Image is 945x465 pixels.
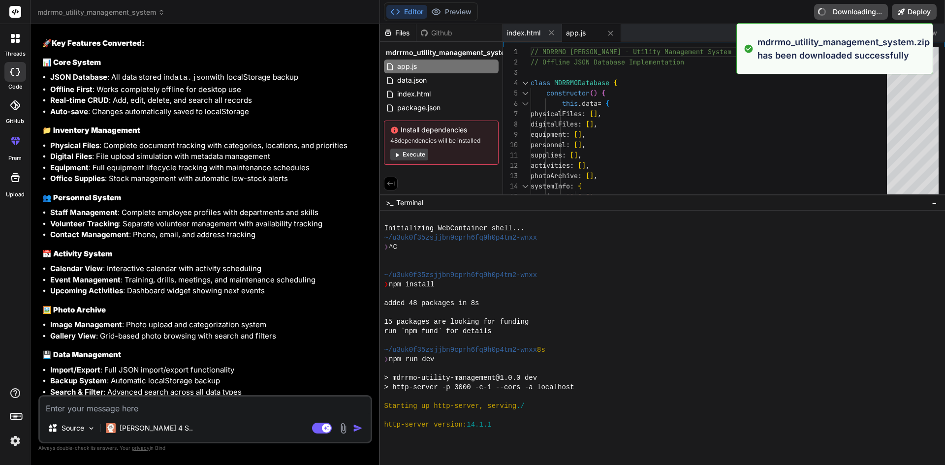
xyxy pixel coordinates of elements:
li: : File upload simulation with metadata management [50,151,370,162]
strong: 💾 Data Management [42,350,121,359]
span: 14.1.1 [467,420,491,430]
strong: Auto-save [50,107,88,116]
h2: 🚀 [42,38,370,49]
strong: Offline First [50,85,93,94]
li: : Full JSON import/export functionality [50,365,370,376]
li: : Separate volunteer management with availability tracking [50,218,370,230]
span: MDRRMODatabase [554,78,609,87]
span: index.html [396,88,432,100]
span: : [562,151,566,159]
li: : Add, edit, delete, and search all records [50,95,370,106]
div: 4 [503,78,518,88]
span: index.html [507,28,540,38]
p: [PERSON_NAME] 4 S.. [120,423,193,433]
span: systemInfo [531,182,570,190]
span: privacy [132,445,150,451]
strong: Staff Management [50,208,118,217]
button: Editor [386,5,427,19]
span: '1.0.0' [566,192,594,201]
div: 9 [503,129,518,140]
span: [ [590,109,594,118]
strong: Event Management [50,275,121,284]
span: : [566,130,570,139]
button: − [930,195,939,211]
span: http-server version: [384,420,467,430]
strong: Office Supplies [50,174,105,183]
div: 2 [503,57,518,67]
strong: Search & Filter [50,387,103,397]
span: , [594,171,598,180]
strong: Real-time CRUD [50,95,109,105]
span: − [932,198,937,208]
strong: Digital Files [50,152,92,161]
div: Files [380,28,416,38]
div: Click to collapse the range. [519,88,532,98]
span: ❯ [384,243,389,252]
div: 8 [503,119,518,129]
span: , [586,161,590,170]
span: ] [590,171,594,180]
strong: 📊 Core System [42,58,101,67]
li: : Interactive calendar with activity scheduling [50,263,370,275]
span: [ [578,161,582,170]
strong: Gallery View [50,331,96,341]
span: ~/u3uk0f35zsjjbn9cprh6fq9h0p4tm2-wnxx [384,271,537,280]
span: data.json [396,74,428,86]
div: 3 [503,67,518,78]
span: physicalFiles [531,109,582,118]
span: >_ [386,198,393,208]
strong: Contact Management [50,230,129,239]
li: : Changes automatically saved to localStorage [50,106,370,118]
span: npm run dev [389,355,434,364]
span: equipment [531,130,566,139]
span: class [531,78,550,87]
label: prem [8,154,22,162]
span: [ [586,171,590,180]
div: 15 [503,191,518,202]
strong: 🖼️ Photo Archive [42,305,106,314]
button: Execute [390,149,428,160]
strong: Equipment [50,163,89,172]
span: { [605,99,609,108]
label: code [8,83,22,91]
strong: Image Management [50,320,122,329]
p: Source [62,423,84,433]
div: Click to collapse the range. [519,78,532,88]
span: mdrrmo_utility_management_system [386,48,511,58]
li: : Training, drills, meetings, and maintenance scheduling [50,275,370,286]
code: data.json [170,74,210,82]
button: Preview [427,5,475,19]
li: : Stock management with automatic low-stock alerts [50,173,370,185]
span: ] [578,130,582,139]
li: : Works completely offline for desktop use [50,84,370,95]
span: : [578,171,582,180]
div: 1 [503,47,518,57]
span: [ [586,120,590,128]
li: : Complete document tracking with categories, locations, and priorities [50,140,370,152]
p: mdrrmo_utility_management_system.zip has been downloaded successfully [757,35,930,62]
img: Pick Models [87,424,95,433]
li: : Phone, email, and address tracking [50,229,370,241]
label: threads [4,50,26,58]
span: > mdrrmo-utility-management@1.0.0 dev [384,373,537,383]
button: Downloading... [814,4,888,20]
span: 15 packages are looking for funding [384,317,529,327]
span: [ [574,140,578,149]
strong: 📅 Activity System [42,249,112,258]
p: Always double-check its answers. Your in Bind [38,443,372,453]
li: : Grid-based photo browsing with search and filters [50,331,370,342]
div: Click to collapse the range. [519,181,532,191]
span: : [578,120,582,128]
span: app.js [396,61,418,72]
strong: Upcoming Activities [50,286,123,295]
li: : Full equipment lifecycle tracking with maintenance schedules [50,162,370,174]
span: [ [570,151,574,159]
span: ) [594,89,598,97]
li: : Dashboard widget showing next events [50,285,370,297]
span: data [582,99,598,108]
span: > http-server -p 3000 -c-1 --cors -a localhost [384,383,574,392]
span: ] [594,109,598,118]
img: alert [744,35,754,62]
span: { [601,89,605,97]
label: Upload [6,190,25,199]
